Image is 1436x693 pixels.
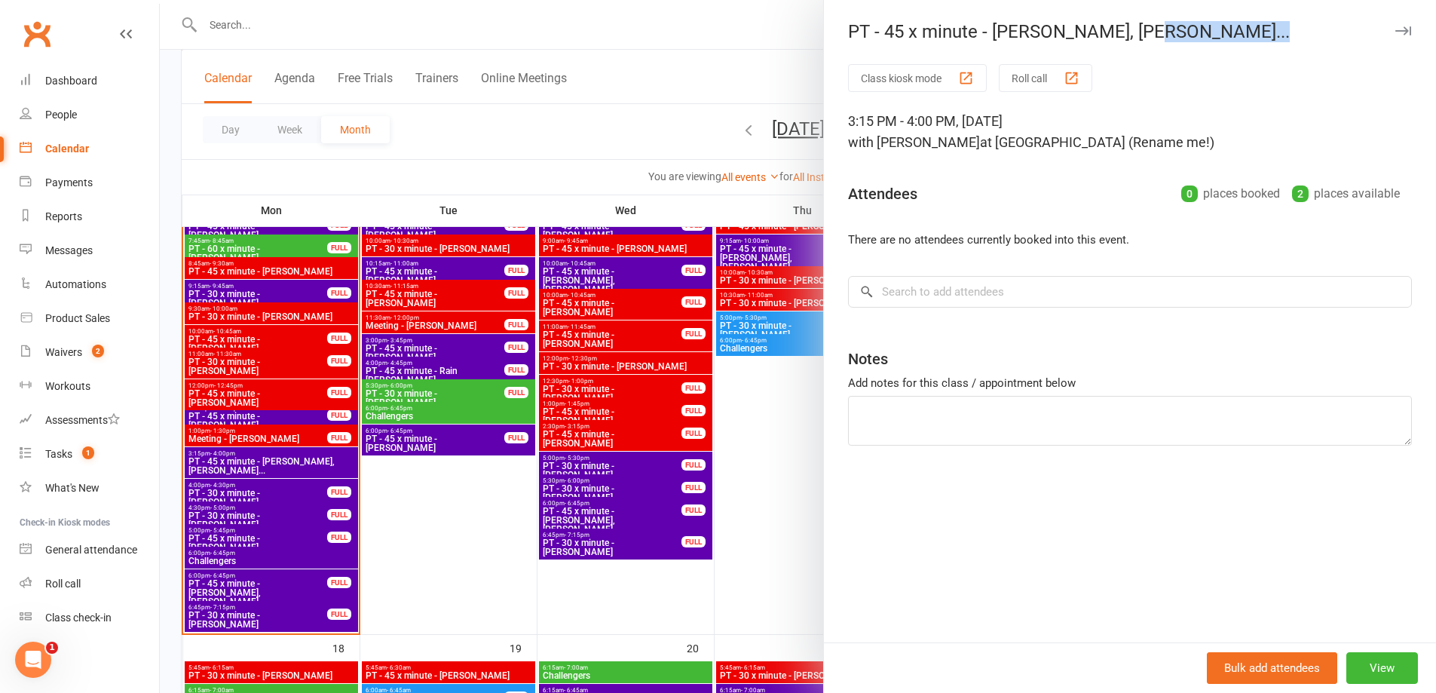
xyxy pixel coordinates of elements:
[848,134,980,150] span: with [PERSON_NAME]
[45,210,82,222] div: Reports
[20,533,159,567] a: General attendance kiosk mode
[82,446,94,459] span: 1
[45,346,82,358] div: Waivers
[20,601,159,635] a: Class kiosk mode
[20,403,159,437] a: Assessments
[45,143,89,155] div: Calendar
[20,567,159,601] a: Roll call
[848,111,1412,153] div: 3:15 PM - 4:00 PM, [DATE]
[848,348,888,369] div: Notes
[848,276,1412,308] input: Search to add attendees
[20,369,159,403] a: Workouts
[45,109,77,121] div: People
[1181,186,1198,202] div: 0
[45,612,112,624] div: Class check-in
[45,448,72,460] div: Tasks
[15,642,51,678] iframe: Intercom live chat
[20,64,159,98] a: Dashboard
[45,75,97,87] div: Dashboard
[20,132,159,166] a: Calendar
[45,578,81,590] div: Roll call
[848,231,1412,249] li: There are no attendees currently booked into this event.
[20,200,159,234] a: Reports
[45,482,100,494] div: What's New
[980,134,1214,150] span: at [GEOGRAPHIC_DATA] (Rename me!)
[1207,652,1337,684] button: Bulk add attendees
[20,98,159,132] a: People
[45,380,90,392] div: Workouts
[999,64,1092,92] button: Roll call
[92,345,104,357] span: 2
[20,437,159,471] a: Tasks 1
[20,471,159,505] a: What's New
[18,15,56,53] a: Clubworx
[1292,183,1400,204] div: places available
[20,336,159,369] a: Waivers 2
[45,244,93,256] div: Messages
[1346,652,1418,684] button: View
[848,374,1412,392] div: Add notes for this class / appointment below
[1292,186,1309,202] div: 2
[20,268,159,302] a: Automations
[20,234,159,268] a: Messages
[848,183,917,204] div: Attendees
[824,21,1436,42] div: PT - 45 x minute - [PERSON_NAME], [PERSON_NAME]...
[1181,183,1280,204] div: places booked
[20,302,159,336] a: Product Sales
[46,642,58,654] span: 1
[45,312,110,324] div: Product Sales
[45,414,120,426] div: Assessments
[45,176,93,189] div: Payments
[45,278,106,290] div: Automations
[20,166,159,200] a: Payments
[45,544,137,556] div: General attendance
[848,64,987,92] button: Class kiosk mode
